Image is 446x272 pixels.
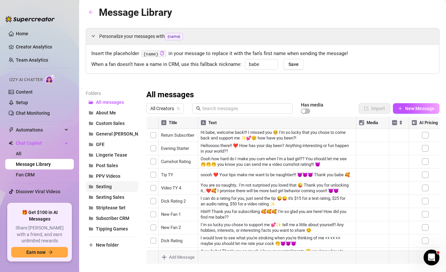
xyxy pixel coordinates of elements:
[202,105,289,112] input: Search messages
[86,90,138,97] article: Folders
[16,138,63,148] span: Chat Copilot
[16,57,48,63] a: Team Analytics
[45,74,55,84] img: AI Chatter
[16,100,28,105] a: Setup
[86,107,138,118] button: About Me
[301,103,323,107] article: Has media
[16,89,33,95] a: Content
[96,195,124,200] span: Sexting Sales
[398,106,402,111] span: plus
[96,100,124,105] span: All messages
[86,202,138,213] button: Striptease Set
[9,141,13,145] img: Chat Copilot
[160,51,164,55] span: copy
[141,50,166,57] code: {name}
[96,205,126,210] span: Striptease Set
[89,153,93,157] span: folder
[405,106,434,111] span: New Message
[86,28,439,44] div: Personalize your messages with{name}
[96,131,149,136] span: General [PERSON_NAME]
[5,16,55,22] img: logo-BBDzfeDw.svg
[91,61,242,69] span: When a fan doesn’t have a name in CRM, use this fallback nickname:
[26,250,45,255] span: Earn now
[11,247,68,257] button: Earn nowarrow-right
[89,100,93,105] span: folder-open
[96,226,128,231] span: Tipping Games
[11,225,68,244] span: Share [PERSON_NAME] with a friend, and earn unlimited rewards
[86,139,138,150] button: GFE
[89,132,93,136] span: folder
[86,192,138,202] button: Sexting Sales
[11,209,68,222] span: 🎁 Get $100 in AI Messages
[359,103,390,114] button: Import
[16,31,28,36] a: Home
[86,181,138,192] button: Sexting
[48,250,53,255] span: arrow-right
[89,110,93,115] span: folder
[86,97,138,107] button: All messages
[160,51,164,56] button: Click to Copy
[89,10,93,15] span: arrow-left
[283,59,304,70] button: Save
[424,250,439,265] iframe: Intercom live chat
[16,189,60,194] a: Discover Viral Videos
[165,33,183,40] span: {name}
[89,243,93,247] span: plus
[16,172,35,177] a: Fan CRM
[96,152,127,158] span: Lingerie Tease
[96,110,116,115] span: About Me
[150,104,180,113] span: All Creators
[91,50,434,58] span: Insert the placeholder in your message to replace it with the fan’s first name when sending the m...
[86,118,138,129] button: Custom Sales
[96,242,119,248] span: New folder
[16,162,51,167] a: Message Library
[86,150,138,160] button: Lingerie Tease
[89,205,93,210] span: folder
[96,173,120,179] span: PPV Videos
[9,127,14,133] span: thunderbolt
[89,216,93,221] span: folder
[89,195,93,199] span: folder
[86,224,138,234] button: Tipping Games
[99,33,434,40] span: Personalize your messages with
[96,142,104,147] span: GFE
[86,240,138,250] button: New folder
[89,174,93,178] span: folder
[86,129,138,139] button: General [PERSON_NAME]
[89,227,93,231] span: folder
[86,213,138,224] button: Subscriber CRM
[393,103,439,114] button: New Message
[96,216,129,221] span: Subscriber CRM
[96,121,125,126] span: Custom Sales
[86,171,138,181] button: PPV Videos
[146,90,194,100] h3: All messages
[99,5,172,20] article: Message Library
[16,125,63,135] span: Automations
[89,121,93,126] span: folder
[16,151,21,156] a: All
[89,163,93,168] span: folder
[16,110,50,116] a: Chat Monitoring
[196,106,201,111] span: search
[96,184,112,189] span: Sexting
[9,77,43,83] span: Izzy AI Chatter
[176,106,180,110] span: team
[16,42,69,52] a: Creator Analytics
[288,62,299,67] span: Save
[96,163,118,168] span: Post Sales
[91,34,95,38] span: expanded
[89,184,93,189] span: folder
[89,142,93,147] span: folder
[86,160,138,171] button: Post Sales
